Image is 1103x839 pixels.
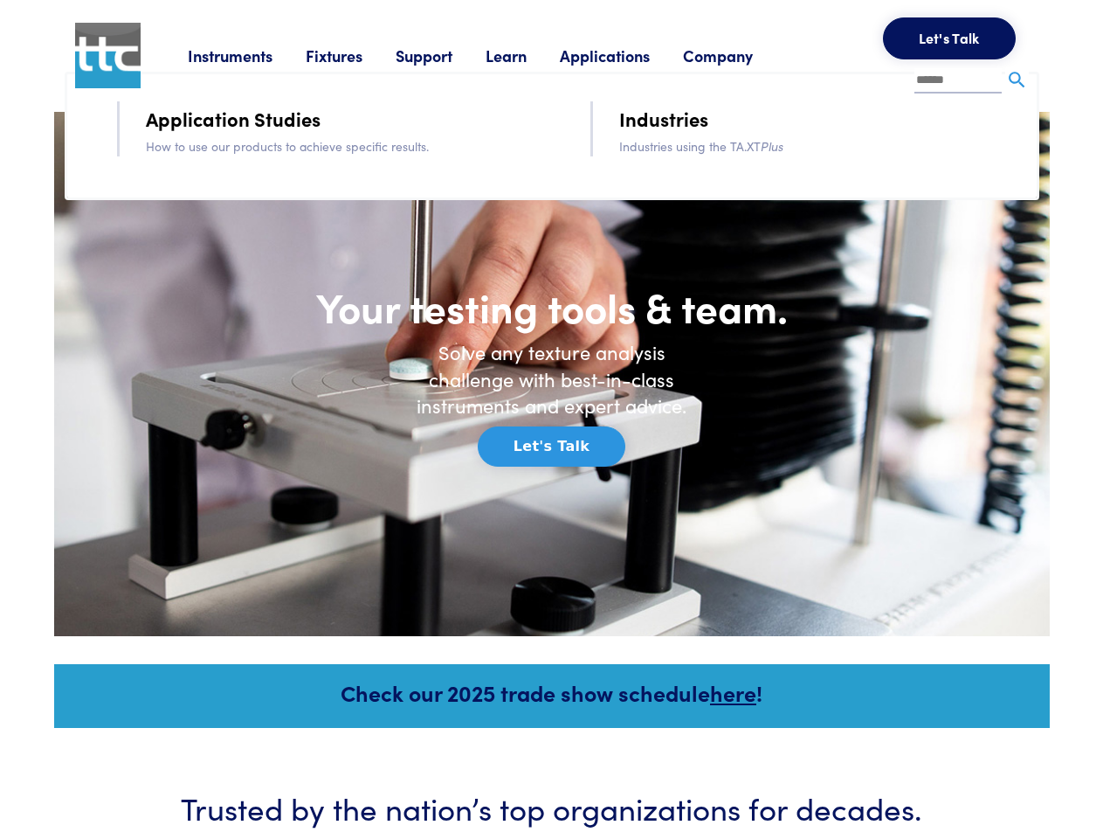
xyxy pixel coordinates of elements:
h5: Check our 2025 trade show schedule ! [78,677,1026,708]
a: Instruments [188,45,306,66]
h1: Your testing tools & team. [255,281,849,332]
a: Industries [619,103,708,134]
a: Company [683,45,786,66]
a: Application Studies [146,103,321,134]
h3: Trusted by the nation’s top organizations for decades. [107,786,997,829]
h6: Solve any texture analysis challenge with best-in-class instruments and expert advice. [403,339,700,419]
a: Learn [486,45,560,66]
button: Let's Talk [883,17,1016,59]
img: ttc_logo_1x1_v1.0.png [75,23,141,88]
a: Applications [560,45,683,66]
a: Support [396,45,486,66]
i: Plus [761,137,783,155]
button: Let's Talk [478,426,625,467]
p: Industries using the TA.XT [619,136,1015,156]
a: here [710,677,756,708]
p: How to use our products to achieve specific results. [146,136,541,156]
a: Fixtures [306,45,396,66]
